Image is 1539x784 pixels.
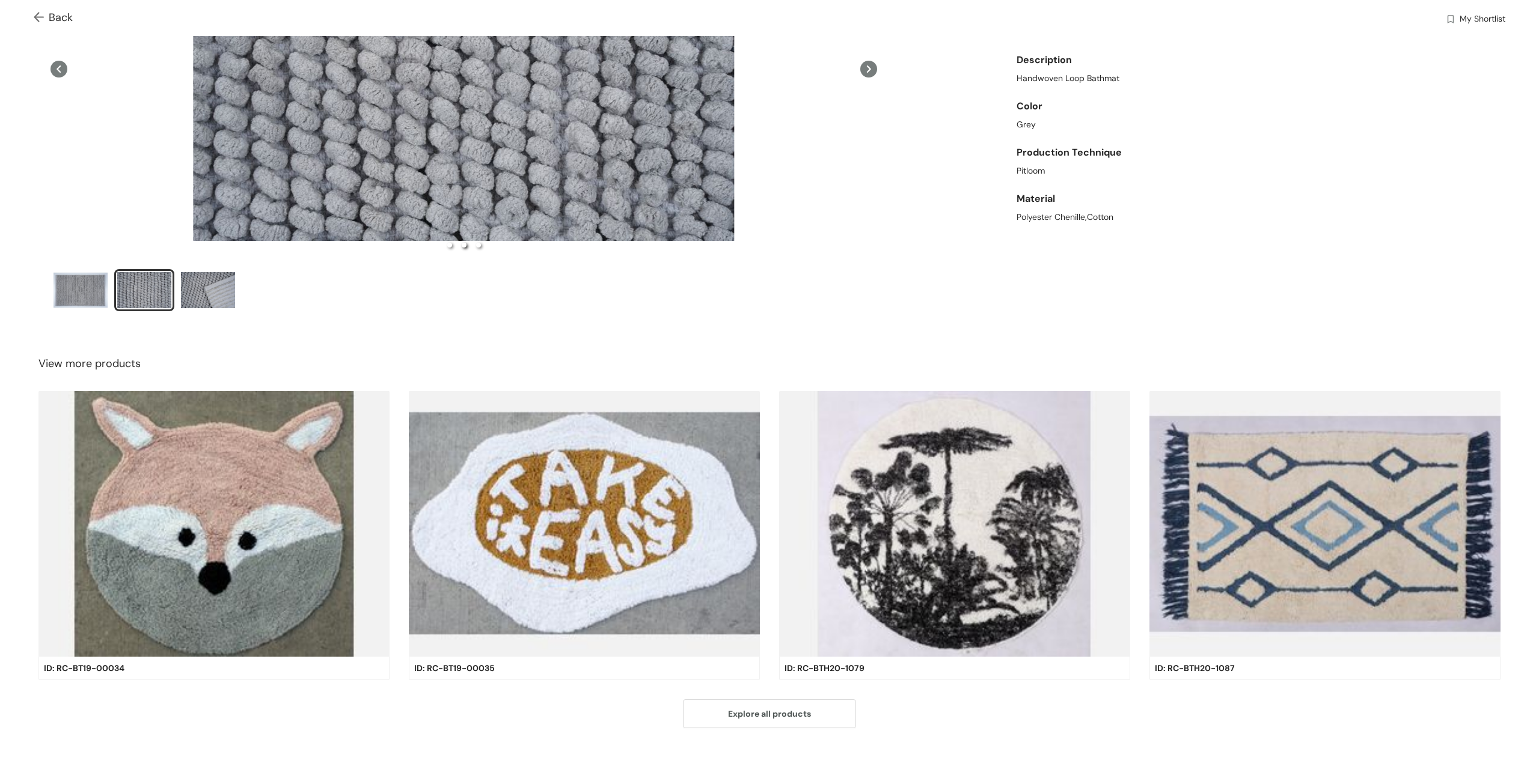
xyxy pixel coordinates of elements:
div: Material [1017,187,1501,211]
div: Description [1017,48,1501,72]
li: slide item 1 [50,269,111,311]
li: slide item 3 [178,269,238,311]
span: Handwoven Loop Bathmat [1017,72,1119,85]
span: Explore all products [728,707,811,720]
span: ID: RC-BTH20-1079 [785,661,864,675]
span: My Shortlist [1460,13,1505,27]
span: ID: RC-BTH20-1087 [1155,661,1235,675]
img: product-img [779,391,1130,657]
li: slide item 2 [114,269,174,311]
div: Production Technique [1017,141,1501,165]
img: product-img [38,391,390,657]
span: ID: RC-BT19-00035 [414,661,495,675]
span: Back [34,10,73,26]
li: slide item 3 [476,243,481,248]
button: Explore all products [683,699,856,728]
img: wishlist [1445,14,1456,26]
div: Grey [1017,118,1501,131]
span: View more products [38,356,141,372]
li: slide item 2 [462,243,467,248]
li: slide item 1 [447,243,452,248]
div: Pitloom [1017,165,1501,177]
div: Color [1017,94,1501,118]
img: product-img [1149,391,1501,657]
img: Go back [34,12,49,25]
div: Polyester Chenille,Cotton [1017,211,1501,223]
span: ID: RC-BT19-00034 [44,661,124,675]
img: product-img [409,391,760,657]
